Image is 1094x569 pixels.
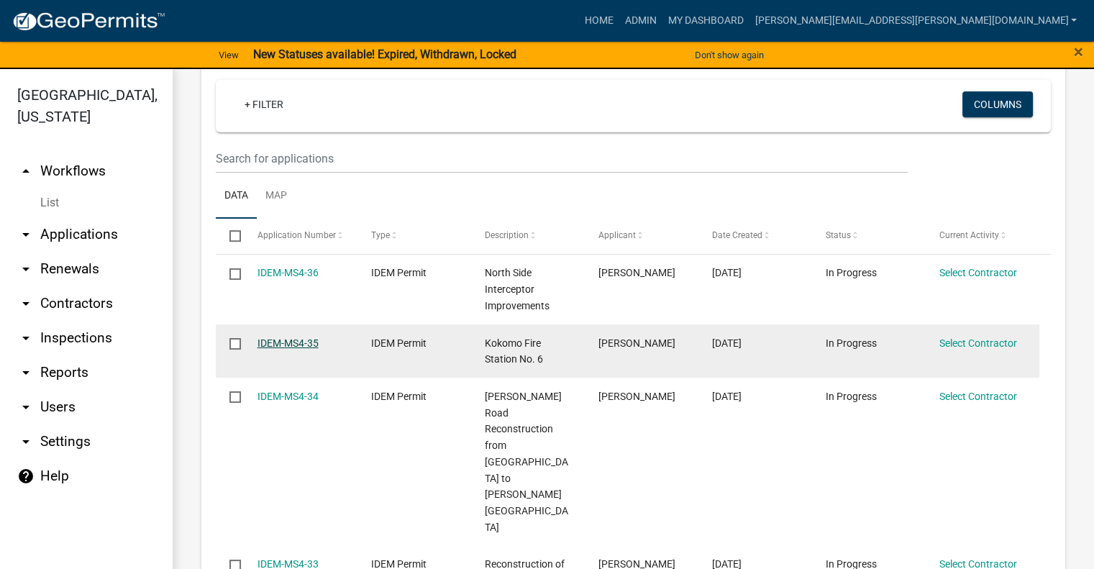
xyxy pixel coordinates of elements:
[357,219,470,253] datatable-header-cell: Type
[1074,42,1083,62] span: ×
[17,226,35,243] i: arrow_drop_down
[926,219,1039,253] datatable-header-cell: Current Activity
[17,260,35,278] i: arrow_drop_down
[371,337,427,349] span: IDEM Permit
[939,267,1017,278] a: Select Contractor
[233,91,295,117] a: + Filter
[598,337,675,349] span: Jason Spain
[1074,43,1083,60] button: Close
[485,230,529,240] span: Description
[485,267,550,311] span: North Side Interceptor Improvements
[17,329,35,347] i: arrow_drop_down
[257,230,336,240] span: Application Number
[598,267,675,278] span: Allison Adams
[939,337,1017,349] a: Select Contractor
[619,7,662,35] a: Admin
[17,468,35,485] i: help
[689,43,770,67] button: Don't show again
[216,219,243,253] datatable-header-cell: Select
[17,163,35,180] i: arrow_drop_up
[939,391,1017,402] a: Select Contractor
[213,43,245,67] a: View
[471,219,585,253] datatable-header-cell: Description
[585,219,698,253] datatable-header-cell: Applicant
[939,230,999,240] span: Current Activity
[826,391,877,402] span: In Progress
[17,364,35,381] i: arrow_drop_down
[598,391,675,402] span: Courtney Hessler
[253,47,516,61] strong: New Statuses available! Expired, Withdrawn, Locked
[826,230,851,240] span: Status
[17,295,35,312] i: arrow_drop_down
[485,337,543,365] span: Kokomo Fire Station No. 6
[578,7,619,35] a: Home
[485,391,568,533] span: Goyer Road Reconstruction from Boulevard Street to Markland Avenue
[257,173,296,219] a: Map
[712,230,762,240] span: Date Created
[712,391,742,402] span: 03/17/2025
[216,144,908,173] input: Search for applications
[17,433,35,450] i: arrow_drop_down
[962,91,1033,117] button: Columns
[698,219,812,253] datatable-header-cell: Date Created
[257,267,319,278] a: IDEM-MS4-36
[216,173,257,219] a: Data
[812,219,926,253] datatable-header-cell: Status
[17,399,35,416] i: arrow_drop_down
[257,391,319,402] a: IDEM-MS4-34
[243,219,357,253] datatable-header-cell: Application Number
[371,230,390,240] span: Type
[371,391,427,402] span: IDEM Permit
[371,267,427,278] span: IDEM Permit
[749,7,1082,35] a: [PERSON_NAME][EMAIL_ADDRESS][PERSON_NAME][DOMAIN_NAME]
[826,267,877,278] span: In Progress
[712,337,742,349] span: 05/30/2025
[662,7,749,35] a: My Dashboard
[712,267,742,278] span: 06/16/2025
[257,337,319,349] a: IDEM-MS4-35
[826,337,877,349] span: In Progress
[598,230,636,240] span: Applicant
